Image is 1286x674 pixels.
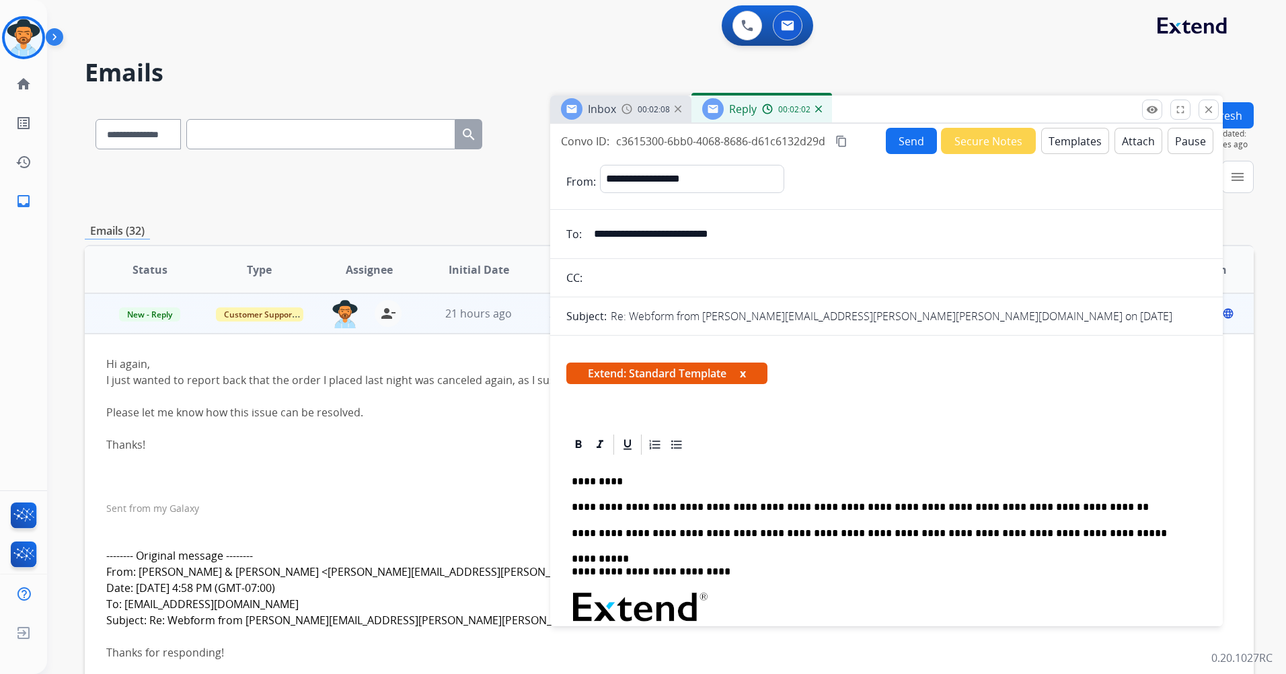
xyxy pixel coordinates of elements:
[106,501,1013,515] div: Sent from my Galaxy
[616,134,825,149] span: c3615300-6bb0-4068-8686-d61c6132d29d
[566,308,607,324] p: Subject:
[545,254,605,286] span: Updated Date
[85,59,1254,86] h2: Emails
[106,580,1013,596] div: Date: [DATE] 4:58 PM (GMT-07:00)
[1146,104,1158,116] mat-icon: remove_red_eye
[106,356,1013,372] div: Hi again,
[1192,102,1254,128] button: Refresh
[886,128,937,154] button: Send
[729,102,757,116] span: Reply
[835,135,847,147] mat-icon: content_copy
[85,223,150,239] p: Emails (32)
[588,102,616,116] span: Inbox
[1222,307,1234,320] mat-icon: language
[216,307,303,322] span: Customer Support
[380,305,396,322] mat-icon: person_remove
[778,104,810,115] span: 00:02:02
[566,174,596,190] p: From:
[566,270,582,286] p: CC:
[638,104,670,115] span: 00:02:08
[561,133,609,149] p: Convo ID:
[106,564,1013,580] div: From: [PERSON_NAME] & [PERSON_NAME] <[PERSON_NAME][EMAIL_ADDRESS][PERSON_NAME][PERSON_NAME][DOMAI...
[550,306,628,321] span: 28 minutes ago
[119,307,180,322] span: New - Reply
[332,300,358,328] img: agent-avatar
[346,262,393,278] span: Assignee
[445,306,512,321] span: 21 hours ago
[590,435,610,455] div: Italic
[1168,128,1213,154] button: Pause
[106,404,1013,420] div: Please let me know how this issue can be resolved.
[106,612,1013,628] div: Subject: Re: Webform from [PERSON_NAME][EMAIL_ADDRESS][PERSON_NAME][PERSON_NAME][DOMAIN_NAME] on ...
[247,262,272,278] span: Type
[1203,104,1215,116] mat-icon: close
[1174,104,1186,116] mat-icon: fullscreen
[106,596,1013,612] div: To: [EMAIL_ADDRESS][DOMAIN_NAME]
[449,262,509,278] span: Initial Date
[941,128,1036,154] button: Secure Notes
[566,363,767,384] span: Extend: Standard Template
[1114,128,1162,154] button: Attach
[5,19,42,57] img: avatar
[1195,139,1254,150] span: 3 minutes ago
[1211,650,1273,666] p: 0.20.1027RC
[15,115,32,131] mat-icon: list_alt
[106,372,1013,388] div: I just wanted to report back that the order I placed last night was canceled again, as I suspected.
[1041,128,1109,154] button: Templates
[461,126,477,143] mat-icon: search
[617,435,638,455] div: Underline
[1230,169,1246,185] mat-icon: menu
[566,226,582,242] p: To:
[568,435,589,455] div: Bold
[611,308,1172,324] p: Re: Webform from [PERSON_NAME][EMAIL_ADDRESS][PERSON_NAME][PERSON_NAME][DOMAIN_NAME] on [DATE]
[133,262,167,278] span: Status
[740,365,746,381] button: x
[106,548,1013,564] div: -------- Original message --------
[106,437,1013,453] div: Thanks!
[15,193,32,209] mat-icon: inbox
[645,435,665,455] div: Ordered List
[667,435,687,455] div: Bullet List
[15,76,32,92] mat-icon: home
[15,154,32,170] mat-icon: history
[1195,128,1254,139] span: Last Updated:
